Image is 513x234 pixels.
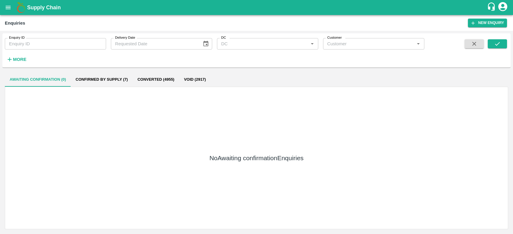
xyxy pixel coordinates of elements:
[327,35,342,40] label: Customer
[179,72,211,87] button: Void (2917)
[221,35,226,40] label: DC
[200,38,212,49] button: Choose date
[13,57,26,62] strong: More
[15,1,27,13] img: logo
[468,19,507,27] button: New Enquiry
[111,38,198,49] input: Requested Date
[27,4,61,10] b: Supply Chain
[308,40,316,48] button: Open
[1,1,15,14] button: open drawer
[5,54,28,64] button: More
[71,72,133,87] button: Confirmed by supply (7)
[27,3,487,12] a: Supply Chain
[133,72,179,87] button: Converted (4955)
[5,19,25,27] div: Enquiries
[5,38,106,49] input: Enquiry ID
[115,35,135,40] label: Delivery Date
[5,72,71,87] button: Awaiting confirmation (0)
[414,40,422,48] button: Open
[209,154,304,162] h5: No Awaiting confirmation Enquiries
[219,40,307,48] input: DC
[497,1,508,14] div: account of current user
[325,40,413,48] input: Customer
[9,35,25,40] label: Enquiry ID
[487,2,497,13] div: customer-support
